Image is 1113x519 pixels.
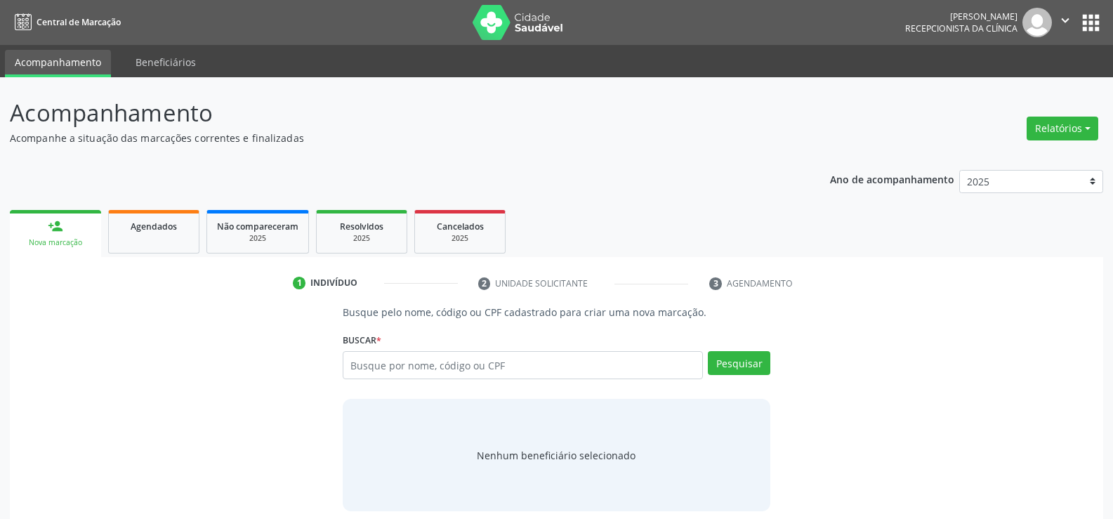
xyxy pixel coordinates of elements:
span: Resolvidos [340,221,383,232]
div: Nova marcação [20,237,91,248]
a: Acompanhamento [5,50,111,77]
a: Beneficiários [126,50,206,74]
i:  [1058,13,1073,28]
span: Cancelados [437,221,484,232]
span: Agendados [131,221,177,232]
img: img [1022,8,1052,37]
button: Relatórios [1027,117,1098,140]
button: apps [1079,11,1103,35]
div: person_add [48,218,63,234]
span: Central de Marcação [37,16,121,28]
p: Acompanhe a situação das marcações correntes e finalizadas [10,131,775,145]
div: 1 [293,277,305,289]
p: Acompanhamento [10,96,775,131]
div: [PERSON_NAME] [905,11,1017,22]
span: Recepcionista da clínica [905,22,1017,34]
span: Não compareceram [217,221,298,232]
div: Indivíduo [310,277,357,289]
div: 2025 [327,233,397,244]
div: 2025 [425,233,495,244]
label: Buscar [343,329,381,351]
button:  [1052,8,1079,37]
a: Central de Marcação [10,11,121,34]
p: Ano de acompanhamento [830,170,954,188]
span: Nenhum beneficiário selecionado [477,448,635,463]
button: Pesquisar [708,351,770,375]
div: 2025 [217,233,298,244]
input: Busque por nome, código ou CPF [343,351,703,379]
p: Busque pelo nome, código ou CPF cadastrado para criar uma nova marcação. [343,305,770,320]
